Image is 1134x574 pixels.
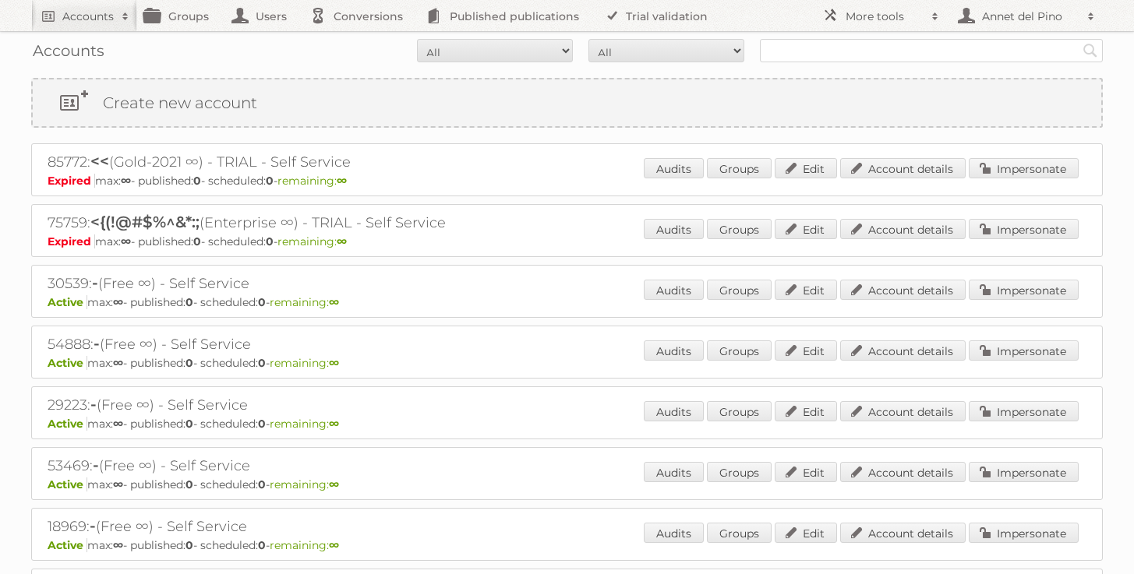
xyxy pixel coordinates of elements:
h2: Accounts [62,9,114,24]
strong: ∞ [113,417,123,431]
a: Groups [707,219,772,239]
strong: 0 [266,234,274,248]
strong: 0 [258,477,266,491]
strong: ∞ [113,538,123,552]
strong: ∞ [329,295,339,309]
span: remaining: [277,234,347,248]
span: Active [48,417,87,431]
a: Edit [775,340,837,361]
strong: ∞ [329,538,339,552]
a: Groups [707,340,772,361]
a: Impersonate [969,523,1079,543]
a: Create new account [33,79,1101,126]
a: Groups [707,158,772,178]
strong: 0 [193,174,201,188]
a: Account details [840,462,966,482]
strong: 0 [258,295,266,309]
a: Groups [707,462,772,482]
span: - [93,456,99,474]
h2: 18969: (Free ∞) - Self Service [48,516,593,537]
a: Edit [775,401,837,421]
a: Impersonate [969,340,1079,361]
span: remaining: [270,538,339,552]
span: Active [48,538,87,552]
h2: 75759: (Enterprise ∞) - TRIAL - Self Service [48,213,593,233]
strong: ∞ [329,356,339,370]
h2: 54888: (Free ∞) - Self Service [48,334,593,354]
p: max: - published: - scheduled: - [48,477,1086,491]
strong: 0 [185,295,193,309]
strong: ∞ [337,174,347,188]
span: Expired [48,234,95,248]
h2: 85772: (Gold-2021 ∞) - TRIAL - Self Service [48,152,593,172]
strong: 0 [258,417,266,431]
a: Impersonate [969,280,1079,300]
a: Edit [775,523,837,543]
a: Impersonate [969,158,1079,178]
a: Impersonate [969,462,1079,482]
a: Edit [775,462,837,482]
span: remaining: [270,417,339,431]
a: Account details [840,158,966,178]
a: Account details [840,401,966,421]
a: Audits [644,462,704,482]
a: Audits [644,523,704,543]
span: Active [48,477,87,491]
a: Impersonate [969,401,1079,421]
p: max: - published: - scheduled: - [48,538,1086,552]
h2: More tools [846,9,924,24]
a: Account details [840,280,966,300]
strong: 0 [258,356,266,370]
h2: 30539: (Free ∞) - Self Service [48,273,593,294]
strong: 0 [266,174,274,188]
a: Audits [644,340,704,361]
a: Groups [707,280,772,300]
strong: ∞ [121,174,131,188]
strong: ∞ [113,356,123,370]
a: Audits [644,401,704,421]
a: Edit [775,219,837,239]
a: Audits [644,280,704,300]
strong: 0 [185,417,193,431]
p: max: - published: - scheduled: - [48,174,1086,188]
span: Active [48,356,87,370]
span: <{(!@#$%^&*:; [90,213,200,231]
a: Audits [644,219,704,239]
a: Edit [775,158,837,178]
h2: Annet del Pino [978,9,1079,24]
span: Active [48,295,87,309]
p: max: - published: - scheduled: - [48,356,1086,370]
strong: ∞ [113,295,123,309]
span: - [90,516,96,535]
h2: 29223: (Free ∞) - Self Service [48,395,593,415]
input: Search [1079,39,1102,62]
a: Account details [840,523,966,543]
strong: ∞ [329,417,339,431]
span: remaining: [270,356,339,370]
p: max: - published: - scheduled: - [48,295,1086,309]
strong: 0 [193,234,201,248]
span: << [90,152,109,171]
p: max: - published: - scheduled: - [48,417,1086,431]
a: Groups [707,523,772,543]
a: Edit [775,280,837,300]
span: remaining: [277,174,347,188]
strong: 0 [185,356,193,370]
strong: 0 [185,538,193,552]
a: Account details [840,219,966,239]
strong: 0 [185,477,193,491]
span: remaining: [270,477,339,491]
span: Expired [48,174,95,188]
span: - [94,334,100,353]
a: Audits [644,158,704,178]
a: Account details [840,340,966,361]
span: - [90,395,97,414]
strong: ∞ [329,477,339,491]
strong: ∞ [121,234,131,248]
strong: 0 [258,538,266,552]
a: Groups [707,401,772,421]
strong: ∞ [337,234,347,248]
span: remaining: [270,295,339,309]
p: max: - published: - scheduled: - [48,234,1086,248]
span: - [92,273,98,292]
